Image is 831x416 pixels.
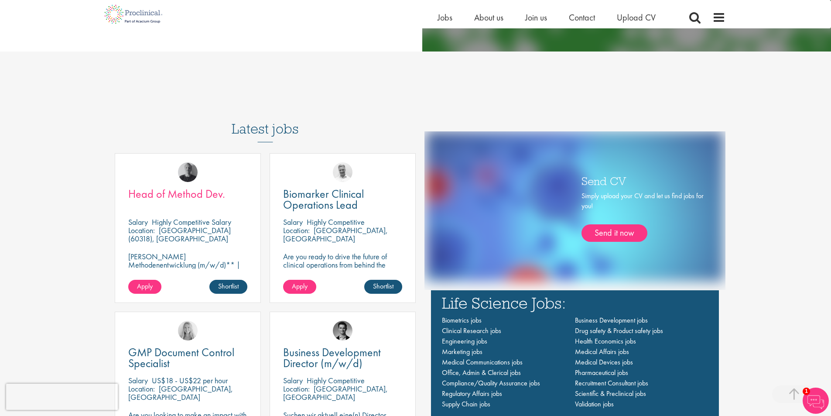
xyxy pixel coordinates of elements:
a: Apply [128,280,161,294]
a: Engineering jobs [442,337,487,346]
img: Felix Zimmer [178,162,198,182]
a: Medical Affairs jobs [575,347,629,356]
p: US$18 - US$22 per hour [152,375,228,385]
span: Apply [292,282,308,291]
a: Shortlist [209,280,247,294]
a: Medical Communications jobs [442,358,523,367]
a: Shortlist [364,280,402,294]
a: Send it now [581,224,647,242]
span: Location: [128,384,155,394]
span: Location: [283,225,310,235]
p: [GEOGRAPHIC_DATA], [GEOGRAPHIC_DATA] [283,384,388,402]
a: Upload CV [617,12,656,23]
a: Office, Admin & Clerical jobs [442,368,521,377]
a: Apply [283,280,316,294]
p: Highly Competitive [307,375,365,385]
span: Salary [283,217,303,227]
h3: Life Science Jobs: [442,295,708,311]
span: Location: [128,225,155,235]
span: Business Development Director (m/w/d) [283,345,381,371]
a: Regulatory Affairs jobs [442,389,502,398]
span: Salary [128,375,148,385]
img: one [426,131,724,281]
span: Location: [283,384,310,394]
span: Salary [283,375,303,385]
span: Salary [128,217,148,227]
a: Pharmaceutical jobs [575,368,628,377]
p: [GEOGRAPHIC_DATA], [GEOGRAPHIC_DATA] [128,384,233,402]
a: GMP Document Control Specialist [128,347,247,369]
p: [PERSON_NAME] Methodenentwicklung (m/w/d)** | Dauerhaft | Biowissenschaften | [GEOGRAPHIC_DATA] (... [128,252,247,294]
a: Health Economics jobs [575,337,636,346]
p: Highly Competitive Salary [152,217,231,227]
a: About us [474,12,503,23]
a: Clinical Research jobs [442,326,501,335]
a: Medical Devices jobs [575,358,633,367]
a: Marketing jobs [442,347,482,356]
a: Head of Method Dev. [128,189,247,199]
a: Recruitment Consultant jobs [575,378,648,388]
h3: Send CV [581,175,704,186]
a: Business Development jobs [575,316,648,325]
span: GMP Document Control Specialist [128,345,234,371]
img: Joshua Bye [333,162,352,182]
a: Join us [525,12,547,23]
a: Compliance/Quality Assurance jobs [442,378,540,388]
a: Biometrics jobs [442,316,482,325]
nav: Main navigation [442,315,708,409]
p: [GEOGRAPHIC_DATA], [GEOGRAPHIC_DATA] [283,225,388,244]
div: Simply upload your CV and let us find jobs for you! [581,191,704,242]
span: Head of Method Dev. [128,186,225,201]
span: Apply [137,282,153,291]
a: Jobs [438,12,452,23]
img: Max Slevogt [333,321,352,340]
a: Biomarker Clinical Operations Lead [283,189,402,210]
img: Shannon Briggs [178,321,198,340]
a: Scientific & Preclinical jobs [575,389,646,398]
span: 1 [803,388,810,395]
a: Contact [569,12,595,23]
p: [GEOGRAPHIC_DATA] (60318), [GEOGRAPHIC_DATA] [128,225,231,244]
a: Drug safety & Product safety jobs [575,326,663,335]
a: Business Development Director (m/w/d) [283,347,402,369]
a: Validation jobs [575,399,614,409]
a: Supply Chain jobs [442,399,490,409]
iframe: reCAPTCHA [6,384,118,410]
p: Are you ready to drive the future of clinical operations from behind the scenes? Looking to be in... [283,252,402,294]
img: Chatbot [803,388,829,414]
span: Biomarker Clinical Operations Lead [283,186,364,212]
p: Highly Competitive [307,217,365,227]
h3: Latest jobs [232,100,299,142]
